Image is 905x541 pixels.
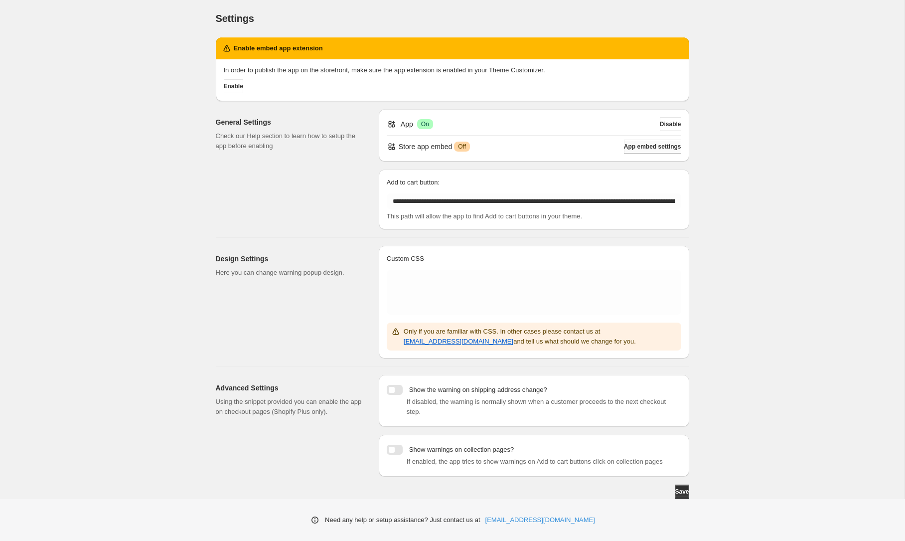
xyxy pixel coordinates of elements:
span: Off [458,143,466,151]
a: [EMAIL_ADDRESS][DOMAIN_NAME] [404,338,513,345]
p: Only if you are familiar with CSS. In other cases please contact us at and tell us what should we... [404,327,677,347]
span: App embed settings [624,143,681,151]
p: App [401,119,413,129]
p: Here you can change warning popup design. [216,268,363,278]
p: Show the warning on shipping address change? [409,385,547,395]
span: If disabled, the warning is normally shown when a customer proceeds to the next checkout step. [407,398,666,415]
p: Show warnings on collection pages? [409,445,514,455]
span: This path will allow the app to find Add to cart buttons in your theme. [387,212,582,220]
span: Add to cart button: [387,179,440,186]
span: Custom CSS [387,255,424,262]
span: Save [675,488,689,496]
span: Disable [660,120,681,128]
button: Disable [660,117,681,131]
p: Check our Help section to learn how to setup the app before enabling [216,131,363,151]
h2: Design Settings [216,254,363,264]
span: Enable [224,82,243,90]
p: Store app embed [399,142,452,152]
h2: Enable embed app extension [234,43,323,53]
button: Save [675,485,689,499]
p: Using the snippet provided you can enable the app on checkout pages (Shopify Plus only). [216,397,363,417]
button: App embed settings [624,140,681,154]
a: [EMAIL_ADDRESS][DOMAIN_NAME] [485,515,595,525]
p: In order to publish the app on the storefront, make sure the app extension is enabled in your The... [224,65,681,75]
button: Enable [224,79,243,93]
h2: General Settings [216,117,363,127]
span: If enabled, the app tries to show warnings on Add to cart buttons click on collection pages [407,458,663,465]
h2: Advanced Settings [216,383,363,393]
span: Settings [216,13,254,24]
span: On [421,120,429,128]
